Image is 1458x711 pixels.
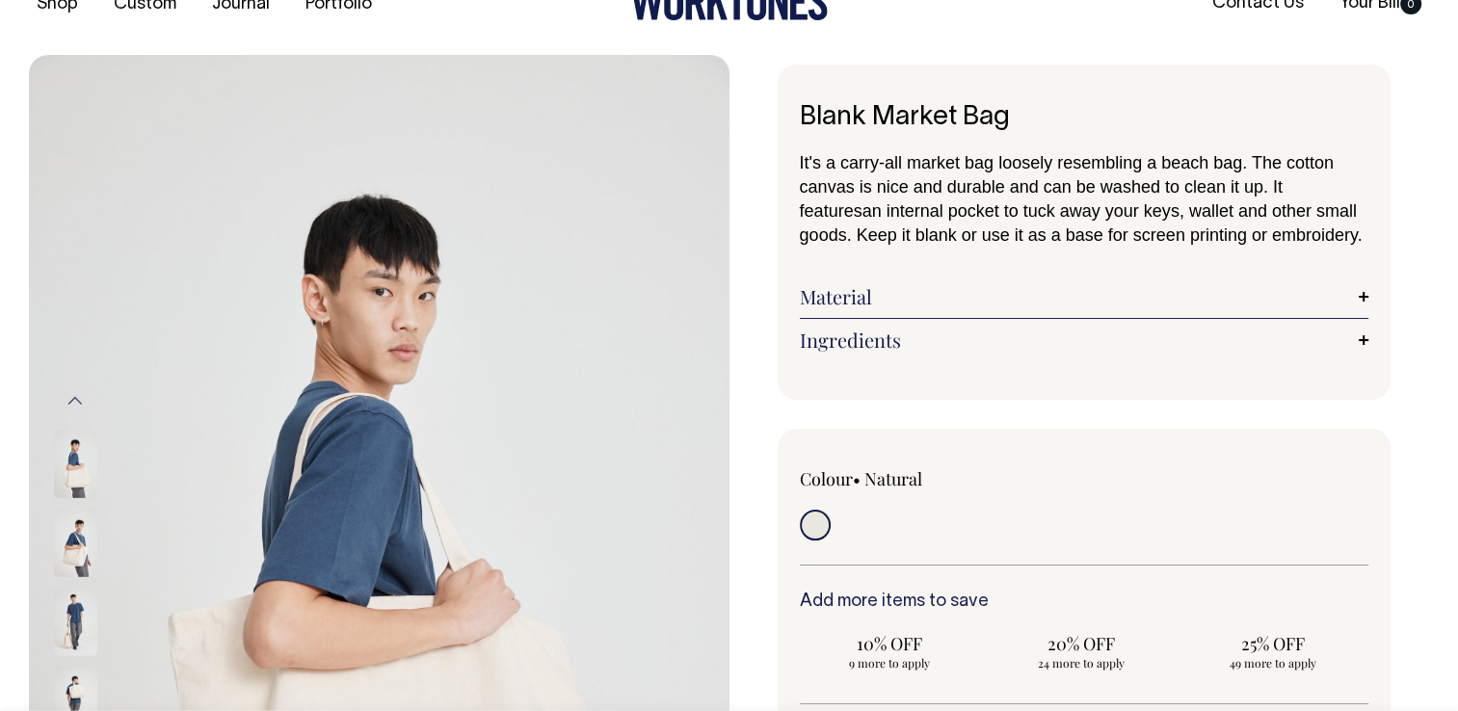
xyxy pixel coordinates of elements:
span: 9 more to apply [809,655,970,671]
span: 25% OFF [1192,632,1353,655]
span: an internal pocket to tuck away your keys, wallet and other small goods. Keep it blank or use it ... [800,201,1363,245]
label: Natural [864,467,922,490]
span: It's a carry-all market bag loosely resembling a beach bag. The cotton canvas is nice and durable... [800,153,1334,197]
h6: Add more items to save [800,592,1369,612]
input: 25% OFF 49 more to apply [1182,626,1363,676]
img: natural [54,589,97,656]
img: natural [54,431,97,498]
img: natural [54,510,97,577]
div: Colour [800,467,1027,490]
span: 10% OFF [809,632,970,655]
a: Material [800,285,1369,308]
span: • [853,467,861,490]
span: 24 more to apply [1000,655,1161,671]
h1: Blank Market Bag [800,103,1369,133]
input: 20% OFF 24 more to apply [991,626,1171,676]
span: 20% OFF [1000,632,1161,655]
button: Previous [61,380,90,423]
span: t features [800,177,1283,221]
a: Ingredients [800,329,1369,352]
input: 10% OFF 9 more to apply [800,626,980,676]
span: 49 more to apply [1192,655,1353,671]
